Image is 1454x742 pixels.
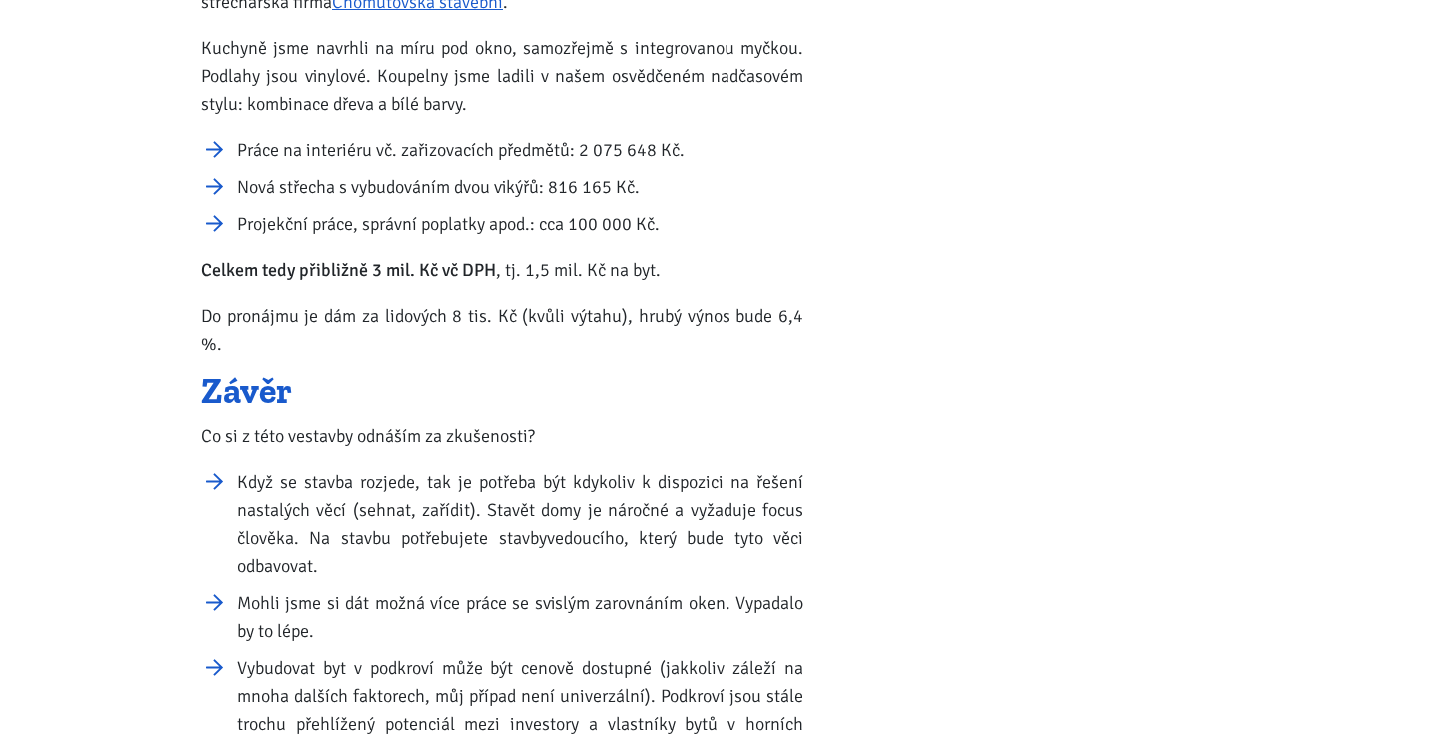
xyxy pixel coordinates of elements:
[237,173,803,201] li: Nová střecha s vybudováním dvou vikýřů: 816 165 Kč.
[201,259,496,281] strong: Celkem tedy přibližně 3 mil. Kč vč DPH
[201,422,803,450] p: Co si z této vestavby odnáším za zkušenosti?
[201,256,803,284] p: , tj. 1,5 mil. Kč na byt.
[201,302,803,358] p: Do pronájmu je dám za lidových 8 tis. Kč (kvůli výtahu), hrubý výnos bude 6,4 %.
[201,375,803,407] h2: Závěr
[237,468,803,580] li: Když se stavba rozjede, tak je potřeba být kdykoliv k dispozici na řešení nastalých věcí (sehnat,...
[237,589,803,645] li: Mohli jsme si dát možná více práce se svislým zarovnáním oken. Vypadalo by to lépe.
[237,210,803,238] li: Projekční práce, správní poplatky apod.: cca 100 000 Kč.
[237,136,803,164] li: Práce na interiéru vč. zařizovacích předmětů: 2 075 648 Kč.
[201,34,803,118] p: Kuchyně jsme navrhli na míru pod okno, samozřejmě s integrovanou myčkou. Podlahy jsou vinylové. K...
